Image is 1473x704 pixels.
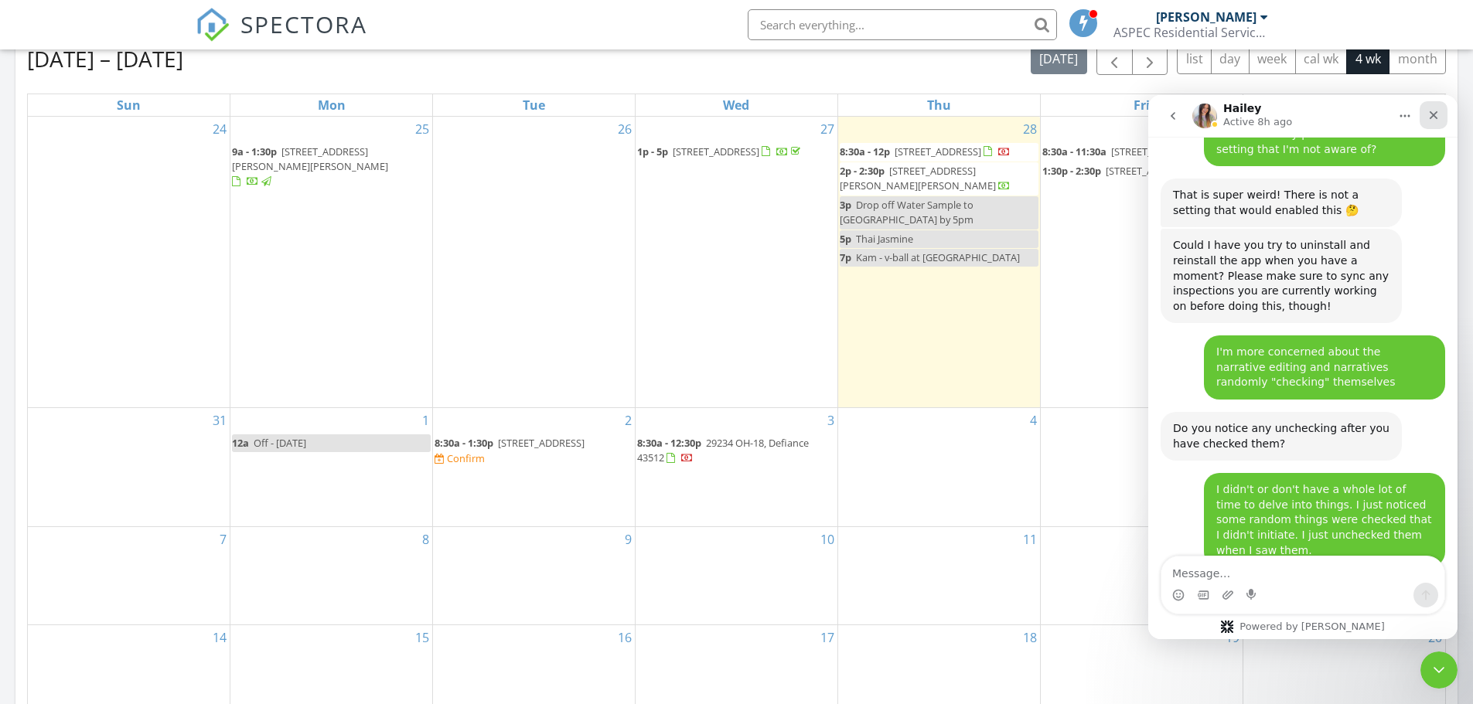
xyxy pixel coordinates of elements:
a: Go to September 4, 2025 [1027,408,1040,433]
a: 1:30p - 2:30p [STREET_ADDRESS] [1042,162,1241,181]
a: 1p - 5p [STREET_ADDRESS] [637,143,836,162]
button: cal wk [1295,44,1348,74]
span: 8:30a - 12p [840,145,890,158]
span: 8:30a - 1:30p [435,436,493,450]
a: 8:30a - 1:30p [STREET_ADDRESS] [435,436,585,450]
span: 7p [840,250,851,264]
span: [STREET_ADDRESS][PERSON_NAME][PERSON_NAME] [840,164,996,192]
a: Go to September 7, 2025 [217,527,230,552]
button: Next [1132,43,1168,75]
span: [STREET_ADDRESS] [498,436,585,450]
a: 8:30a - 11:30a [STREET_ADDRESS] [1042,145,1227,158]
span: 3p [840,198,851,212]
span: [STREET_ADDRESS][PERSON_NAME][PERSON_NAME] [232,145,388,173]
a: Go to August 28, 2025 [1020,117,1040,141]
button: [DATE] [1031,44,1087,74]
a: 9a - 1:30p [STREET_ADDRESS][PERSON_NAME][PERSON_NAME] [232,145,388,188]
button: list [1177,44,1212,74]
td: Go to September 12, 2025 [1040,527,1243,624]
span: Drop off Water Sample to [GEOGRAPHIC_DATA] by 5pm [840,198,973,226]
iframe: Intercom live chat [1148,95,1458,639]
span: [STREET_ADDRESS] [895,145,981,158]
a: 1:30p - 2:30p [STREET_ADDRESS] [1042,164,1207,178]
span: 9a - 1:30p [232,145,277,158]
button: Previous [1096,43,1133,75]
a: Go to September 11, 2025 [1020,527,1040,552]
span: [STREET_ADDRESS] [673,145,759,158]
td: Go to September 4, 2025 [837,408,1040,527]
input: Search everything... [748,9,1057,40]
a: Go to September 9, 2025 [622,527,635,552]
a: Go to September 8, 2025 [419,527,432,552]
span: [STREET_ADDRESS] [1106,164,1192,178]
button: month [1389,44,1446,74]
a: Go to August 25, 2025 [412,117,432,141]
a: Go to September 2, 2025 [622,408,635,433]
a: Go to September 16, 2025 [615,625,635,650]
span: Thai Jasmine [856,232,913,246]
span: [STREET_ADDRESS] [1111,145,1198,158]
a: Friday [1130,94,1153,116]
span: SPECTORA [240,8,367,40]
span: 2p - 2:30p [840,164,885,178]
span: 8:30a - 11:30a [1042,145,1106,158]
span: 1p - 5p [637,145,668,158]
a: Go to September 15, 2025 [412,625,432,650]
div: [PERSON_NAME] [1156,9,1256,25]
td: Go to September 2, 2025 [433,408,636,527]
td: Go to August 25, 2025 [230,117,433,408]
td: Go to September 3, 2025 [636,408,838,527]
a: 8:30a - 1:30p [STREET_ADDRESS] Confirm [435,434,633,468]
a: 2p - 2:30p [STREET_ADDRESS][PERSON_NAME][PERSON_NAME] [840,162,1038,196]
a: Go to September 1, 2025 [419,408,432,433]
a: 8:30a - 11:30a [STREET_ADDRESS] [1042,143,1241,162]
a: Confirm [435,451,485,466]
td: Go to September 8, 2025 [230,527,433,624]
h2: [DATE] – [DATE] [27,43,183,74]
button: 4 wk [1346,44,1389,74]
td: Go to September 9, 2025 [433,527,636,624]
a: 2p - 2:30p [STREET_ADDRESS][PERSON_NAME][PERSON_NAME] [840,164,1011,192]
a: Go to September 3, 2025 [824,408,837,433]
span: 29234 OH-18, Defiance 43512 [637,436,809,464]
td: Go to September 7, 2025 [28,527,230,624]
a: Saturday [1331,94,1357,116]
a: Tuesday [520,94,548,116]
span: Kam - v-ball at [GEOGRAPHIC_DATA] [856,250,1020,264]
a: Go to August 31, 2025 [210,408,230,433]
td: Go to September 1, 2025 [230,408,433,527]
span: 5p [840,232,851,246]
a: Go to August 27, 2025 [817,117,837,141]
td: Go to August 27, 2025 [636,117,838,408]
td: Go to August 26, 2025 [433,117,636,408]
button: day [1211,44,1250,74]
a: Go to September 17, 2025 [817,625,837,650]
iframe: Intercom live chat [1420,651,1458,689]
a: Monday [315,94,349,116]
